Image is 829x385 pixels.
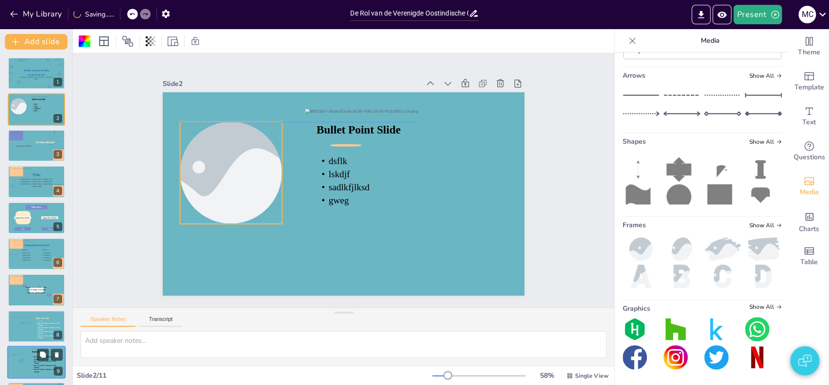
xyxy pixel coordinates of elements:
[663,237,700,261] img: oval.png
[795,82,824,93] span: Template
[800,187,819,198] span: Media
[623,345,647,369] img: graphic
[37,349,49,360] button: Duplicate Slide
[122,35,134,47] span: Position
[38,335,59,339] span: space for teacher’s summary or final message.
[799,224,819,234] span: Charts
[173,61,430,97] div: Slide 2
[623,137,646,146] span: Shapes
[77,371,432,380] div: Slide 2 / 11
[663,345,688,369] img: graphic
[704,317,728,341] img: graphic
[54,367,63,376] div: 9
[53,186,62,195] div: 4
[749,303,782,310] span: Show all
[53,150,62,159] div: 3
[790,64,829,99] div: Add ready made slides
[575,372,609,380] span: Single View
[790,99,829,134] div: Add text boxes
[53,258,62,267] div: 6
[733,5,782,24] button: Present
[749,138,782,145] span: Show all
[712,5,731,24] button: Preview Presentation
[51,349,63,360] button: Delete Slide
[81,316,135,327] button: Speaker Notes
[8,166,65,198] div: 4
[8,274,65,306] div: 7
[53,78,62,86] div: 1
[692,5,711,24] button: Export to PowerPoint
[704,265,741,288] img: c.png
[73,10,114,19] div: Saving......
[7,346,66,379] div: 9
[53,331,62,339] div: 8
[8,93,65,125] div: 2
[745,317,769,341] img: graphic
[623,220,646,230] span: Frames
[704,345,728,369] img: graphic
[663,265,700,288] img: b.png
[166,33,180,49] div: Resize presentation
[749,72,782,79] span: Show all
[790,29,829,64] div: Change the overall theme
[7,6,66,22] button: My Library
[623,265,660,288] img: a.png
[745,237,782,261] img: paint.png
[8,57,65,89] div: 1
[623,71,645,80] span: Arrows
[802,117,816,128] span: Text
[8,130,65,162] div: 3
[350,6,469,20] input: Insert title
[745,265,782,288] img: d.png
[704,237,741,261] img: paint2.png
[790,134,829,169] div: Get real-time input from your audience
[53,222,62,231] div: 5
[8,238,65,270] div: 6
[798,47,820,58] span: Theme
[623,304,650,313] span: Graphics
[745,345,769,369] img: graphic
[640,29,780,52] p: Media
[663,317,688,341] img: graphic
[790,204,829,239] div: Add charts and graphs
[53,295,62,303] div: 7
[8,310,65,342] div: 8
[790,169,829,204] div: Add images, graphics, shapes or video
[623,317,647,341] img: graphic
[8,202,65,234] div: 5
[749,222,782,229] span: Show all
[794,152,825,163] span: Questions
[53,114,62,123] div: 2
[798,5,816,24] button: M C
[790,239,829,274] div: Add a table
[139,316,183,327] button: Transcript
[798,6,816,23] div: M C
[800,257,818,268] span: Table
[5,34,68,50] button: Add slide
[623,237,660,261] img: ball.png
[96,33,112,49] div: Layout
[535,371,558,380] div: 58 %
